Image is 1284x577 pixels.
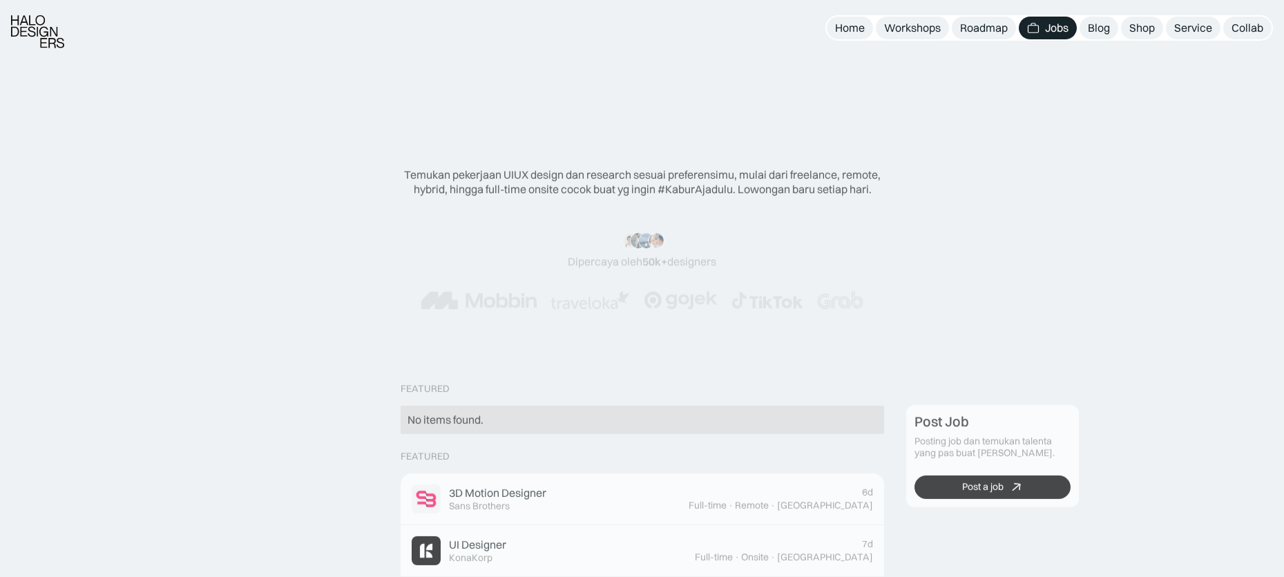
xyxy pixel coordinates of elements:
div: Jobs [1045,21,1069,35]
a: Workshops [876,17,949,39]
a: Shop [1121,17,1163,39]
div: 3D Motion Designer [449,486,546,500]
div: Sans Brothers [449,500,510,512]
div: Post a job [961,481,1003,493]
div: Service [1174,21,1212,35]
a: Post a job [914,476,1071,499]
a: Roadmap [952,17,1016,39]
a: Jobs [1019,17,1077,39]
div: Dipercaya oleh designers [568,254,716,268]
div: [GEOGRAPHIC_DATA] [777,551,873,563]
div: No items found. [408,413,877,427]
img: Job Image [412,536,441,565]
div: Remote [735,500,769,511]
span: 50k+ [642,254,667,268]
div: [GEOGRAPHIC_DATA] [777,500,873,511]
div: Home [835,21,865,35]
a: Job Image3D Motion DesignerSans Brothers6dFull-time·Remote·[GEOGRAPHIC_DATA] [401,473,884,525]
div: · [734,551,740,563]
div: Full-time [689,500,727,511]
div: Roadmap [960,21,1008,35]
a: Home [827,17,873,39]
img: Job Image [412,485,441,514]
div: Collab [1232,21,1263,35]
a: Collab [1223,17,1272,39]
div: Posting job dan temukan talenta yang pas buat [PERSON_NAME]. [914,436,1071,459]
div: 6d [862,487,873,498]
div: 7d [862,538,873,550]
div: Workshops [884,21,941,35]
div: Featured [401,383,450,395]
a: Blog [1080,17,1118,39]
div: Post Job [914,413,969,430]
div: Blog [1088,21,1110,35]
div: · [728,500,734,511]
div: Featured [401,451,450,462]
div: Onsite [741,551,769,563]
div: Shop [1129,21,1155,35]
div: · [770,500,776,511]
div: · [770,551,776,563]
div: KonaKorp [449,552,492,564]
div: Temukan pekerjaan UIUX design dan research sesuai preferensimu, mulai dari freelance, remote, hyb... [394,168,891,197]
a: Job ImageUI DesignerKonaKorp7dFull-time·Onsite·[GEOGRAPHIC_DATA] [401,525,884,577]
div: Full-time [695,551,733,563]
div: UI Designer [449,538,506,552]
a: Service [1166,17,1220,39]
